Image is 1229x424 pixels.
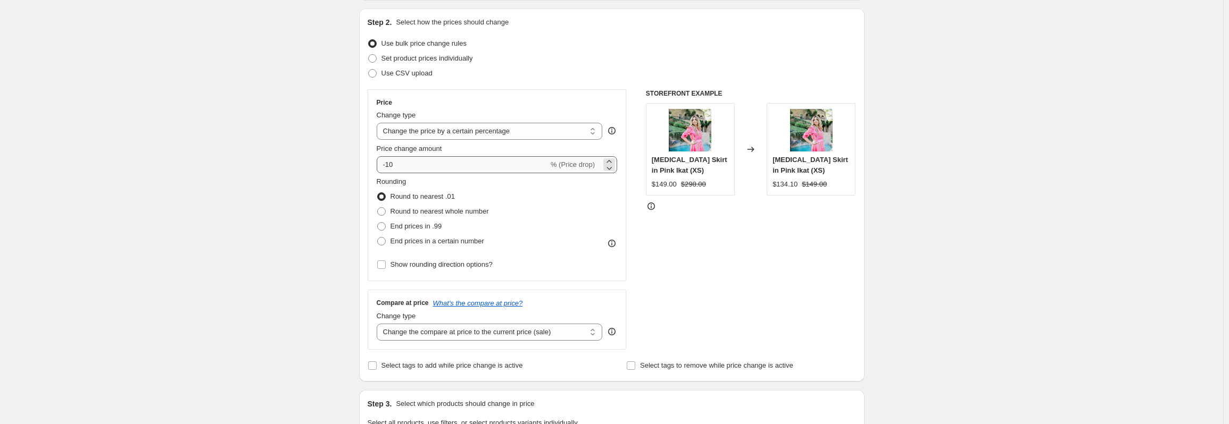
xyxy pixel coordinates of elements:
span: Change type [377,312,416,320]
span: Rounding [377,177,406,185]
h3: Price [377,98,392,107]
span: Select tags to remove while price change is active [640,361,793,369]
span: Round to nearest .01 [391,192,455,200]
span: End prices in .99 [391,222,442,230]
strike: $298.00 [681,179,706,190]
h6: STOREFRONT EXAMPLE [646,89,856,98]
input: -15 [377,156,549,173]
button: What's the compare at price? [433,299,523,307]
h2: Step 2. [368,17,392,28]
div: help [607,326,617,337]
span: Round to nearest whole number [391,207,489,215]
span: [MEDICAL_DATA] Skirt in Pink Ikat (XS) [652,156,727,174]
h2: Step 3. [368,398,392,409]
img: IMG_0599_Facetune_08-09-2021-22-49-56_80x.jpg [790,109,833,151]
span: Change type [377,111,416,119]
div: $134.10 [773,179,798,190]
span: Select tags to add while price change is active [381,361,523,369]
span: Set product prices individually [381,54,473,62]
h3: Compare at price [377,299,429,307]
p: Select which products should change in price [396,398,534,409]
div: $149.00 [652,179,677,190]
span: End prices in a certain number [391,237,484,245]
strike: $149.00 [802,179,827,190]
span: Use bulk price change rules [381,39,467,47]
div: help [607,125,617,136]
span: Price change amount [377,145,442,152]
span: Use CSV upload [381,69,433,77]
p: Select how the prices should change [396,17,509,28]
span: % (Price drop) [551,160,595,168]
span: Show rounding direction options? [391,260,493,268]
span: [MEDICAL_DATA] Skirt in Pink Ikat (XS) [773,156,848,174]
img: IMG_0599_Facetune_08-09-2021-22-49-56_80x.jpg [669,109,711,151]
